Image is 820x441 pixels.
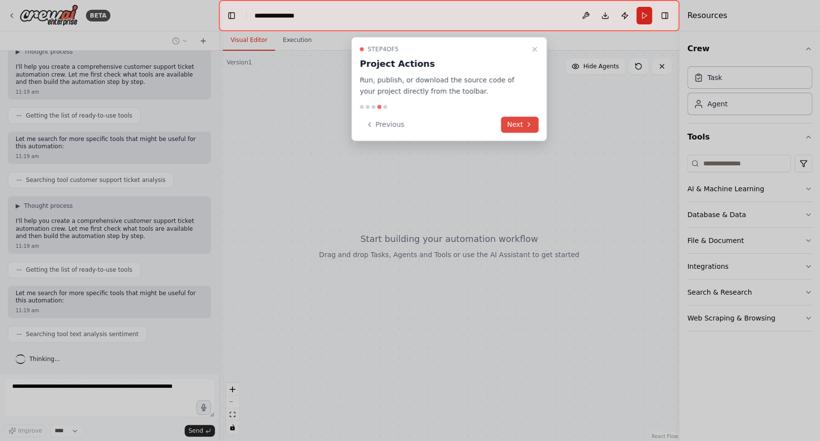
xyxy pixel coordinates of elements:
button: Hide left sidebar [225,9,238,22]
button: Next [501,117,539,133]
h3: Project Actions [360,57,527,71]
p: Run, publish, or download the source code of your project directly from the toolbar. [360,75,527,97]
span: Step 4 of 5 [368,45,399,53]
button: Previous [360,117,410,133]
button: Close walkthrough [529,43,541,55]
